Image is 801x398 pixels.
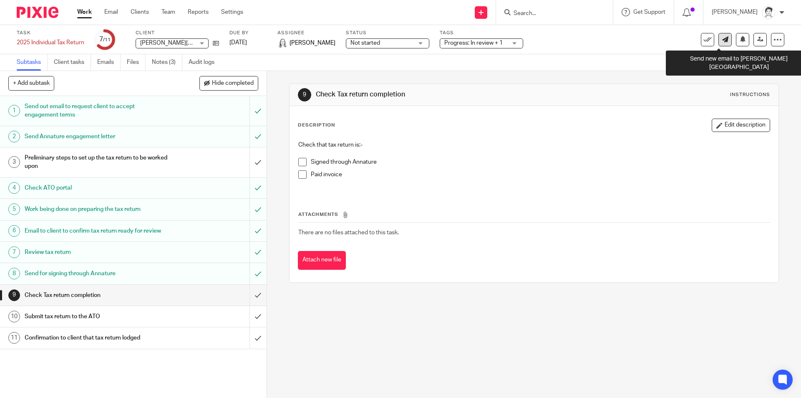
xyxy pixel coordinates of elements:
input: Search [513,10,588,18]
h1: Send out email to request client to accept engagement terms [25,100,169,122]
a: Reports [188,8,209,16]
div: 9 [298,88,311,101]
div: 11 [8,332,20,344]
button: Hide completed [199,76,258,90]
h1: Check Tax return completion [25,289,169,302]
p: Signed through Annature [311,158,769,166]
a: Settings [221,8,243,16]
h1: Send Annature engagement letter [25,130,169,143]
div: 8 [8,268,20,279]
a: Emails [97,54,121,71]
label: Due by [229,30,267,36]
h1: Check ATO portal [25,182,169,194]
span: There are no files attached to this task. [298,230,399,236]
div: 7 [99,35,111,44]
label: Status [346,30,429,36]
span: [PERSON_NAME] [290,39,335,47]
div: 5 [8,203,20,215]
label: Task [17,30,84,36]
a: Subtasks [17,54,48,71]
h1: Submit tax return to the ATO [25,310,169,323]
p: Description [298,122,335,129]
a: Notes (3) [152,54,182,71]
a: Audit logs [189,54,221,71]
div: 10 [8,311,20,322]
span: Hide completed [212,80,254,87]
div: 6 [8,225,20,237]
span: Attachments [298,212,338,217]
div: 3 [8,156,20,168]
h1: Review tax return [25,246,169,259]
button: Attach new file [298,251,346,270]
h1: Preliminary steps to set up the tax return to be worked upon [25,152,169,173]
div: 4 [8,182,20,194]
a: Client tasks [54,54,91,71]
img: Pixie [17,7,58,18]
div: 7 [8,246,20,258]
a: Team [161,8,175,16]
label: Tags [440,30,523,36]
img: Eleanor%20Shakeshaft.jpg [277,38,287,48]
label: Client [136,30,219,36]
img: Julie%20Wainwright.jpg [762,6,775,19]
button: Edit description [712,119,770,132]
h1: Work being done on preparing the tax return [25,203,169,215]
h1: Check Tax return completion [316,90,552,99]
a: Email [104,8,118,16]
div: 9 [8,289,20,301]
h1: Email to client to confirm tax return ready for review [25,225,169,237]
h1: Confirmation to client that tax return lodged [25,332,169,344]
a: Work [77,8,92,16]
span: Get Support [633,9,665,15]
div: 1 [8,105,20,117]
a: Files [127,54,146,71]
label: Assignee [277,30,335,36]
p: [PERSON_NAME] [712,8,758,16]
span: Progress: In review + 1 [444,40,503,46]
span: [PERSON_NAME][GEOGRAPHIC_DATA] [140,40,244,46]
p: Check that tax return is:- [298,141,769,149]
span: [DATE] [229,40,247,46]
small: /11 [103,38,111,42]
div: Instructions [730,91,770,98]
div: 2 [8,131,20,142]
h1: Send for signing through Annature [25,267,169,280]
button: + Add subtask [8,76,54,90]
a: Clients [131,8,149,16]
div: 2025 Individual Tax Return [17,38,84,47]
p: Paid invoice [311,170,769,179]
span: Not started [350,40,380,46]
